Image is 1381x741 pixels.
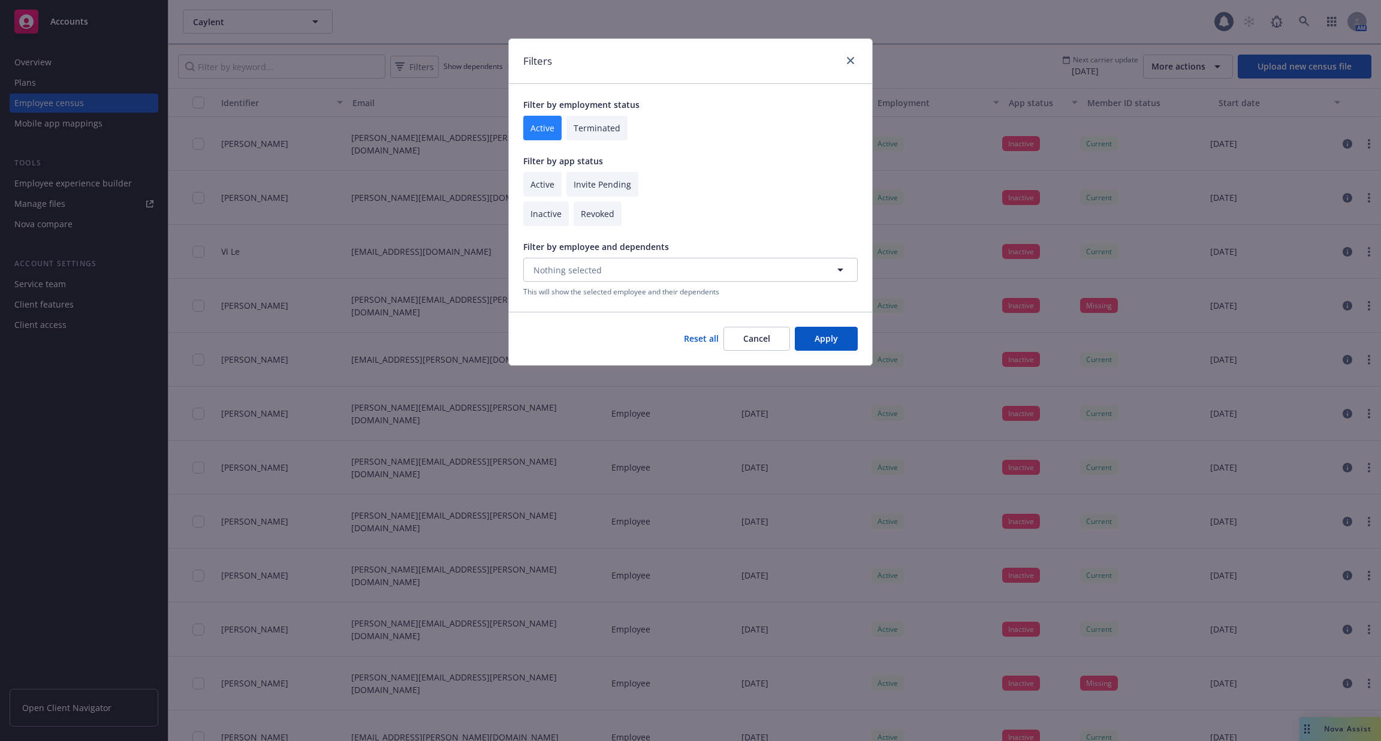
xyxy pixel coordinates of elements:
p: Filter by employee and dependents [523,240,858,253]
button: Apply [795,327,858,351]
p: Filter by employment status [523,98,858,111]
button: Cancel [723,327,790,351]
button: Nothing selected [523,258,858,282]
a: close [843,53,858,68]
a: Reset all [684,332,719,345]
p: This will show the selected employee and their dependents [523,287,858,297]
p: Filter by app status [523,155,858,167]
span: Nothing selected [533,264,602,276]
h1: Filters [523,53,552,69]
